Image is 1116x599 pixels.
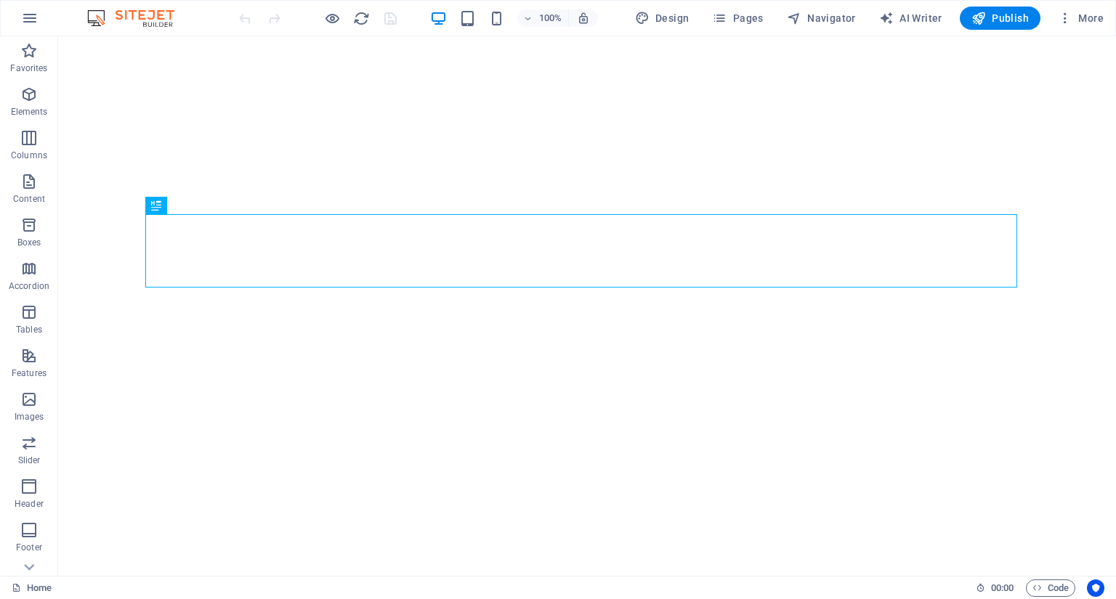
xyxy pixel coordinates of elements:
p: Images [15,411,44,423]
p: Accordion [9,280,49,292]
button: Navigator [781,7,862,30]
button: Pages [706,7,769,30]
p: Tables [16,324,42,335]
button: Code [1026,579,1075,597]
p: Favorites [10,62,47,74]
i: On resize automatically adjust zoom level to fit chosen device. [577,12,590,25]
p: Features [12,367,46,379]
button: AI Writer [873,7,948,30]
img: Editor Logo [84,9,193,27]
p: Boxes [17,237,41,248]
h6: Session time [976,579,1014,597]
span: : [1001,582,1003,593]
div: Design (Ctrl+Alt+Y) [629,7,695,30]
span: Navigator [787,11,856,25]
span: Design [635,11,690,25]
span: 00 00 [991,579,1014,597]
p: Footer [16,542,42,553]
span: AI Writer [879,11,942,25]
button: More [1052,7,1109,30]
h6: 100% [539,9,562,27]
span: Pages [712,11,763,25]
a: Click to cancel selection. Double-click to open Pages [12,579,52,597]
button: Publish [960,7,1040,30]
p: Elements [11,106,48,118]
button: Click here to leave preview mode and continue editing [323,9,341,27]
span: Code [1032,579,1069,597]
button: Design [629,7,695,30]
i: Reload page [353,10,370,27]
p: Slider [18,455,41,466]
button: reload [352,9,370,27]
p: Header [15,498,44,510]
p: Columns [11,150,47,161]
span: More [1058,11,1104,25]
span: Publish [971,11,1029,25]
p: Content [13,193,45,205]
button: Usercentrics [1087,579,1104,597]
button: 100% [517,9,569,27]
